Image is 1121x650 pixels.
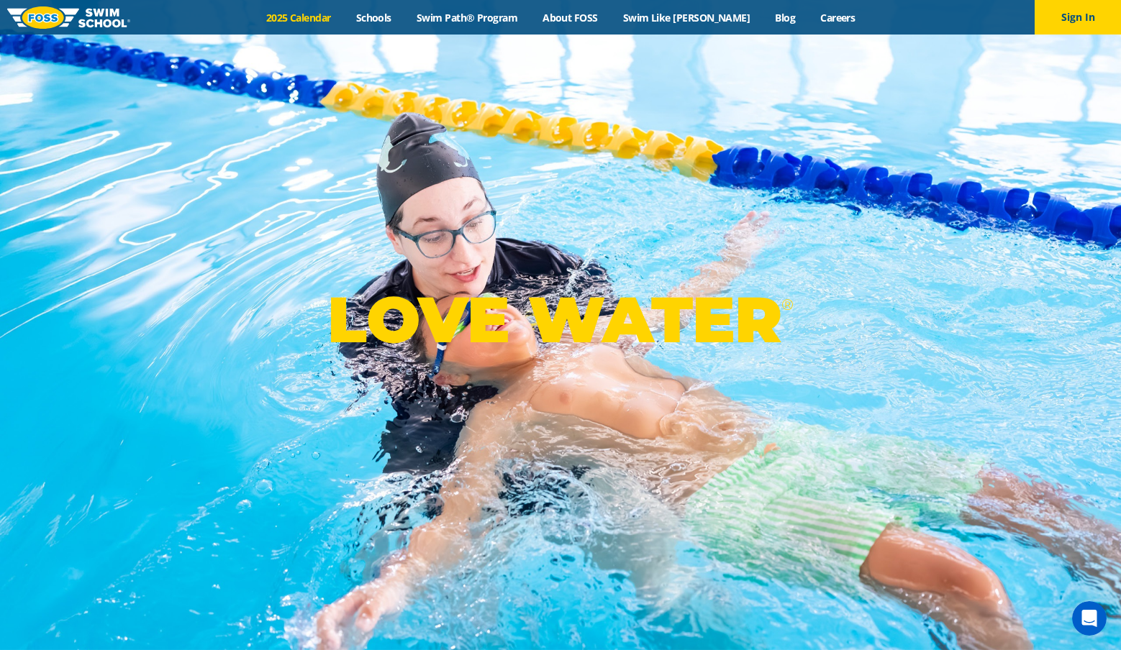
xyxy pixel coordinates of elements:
[763,11,808,24] a: Blog
[404,11,530,24] a: Swim Path® Program
[253,11,343,24] a: 2025 Calendar
[327,281,793,358] p: LOVE WATER
[7,6,130,29] img: FOSS Swim School Logo
[808,11,868,24] a: Careers
[1072,601,1107,636] iframe: Intercom live chat
[530,11,611,24] a: About FOSS
[343,11,404,24] a: Schools
[610,11,763,24] a: Swim Like [PERSON_NAME]
[781,296,793,313] sup: ®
